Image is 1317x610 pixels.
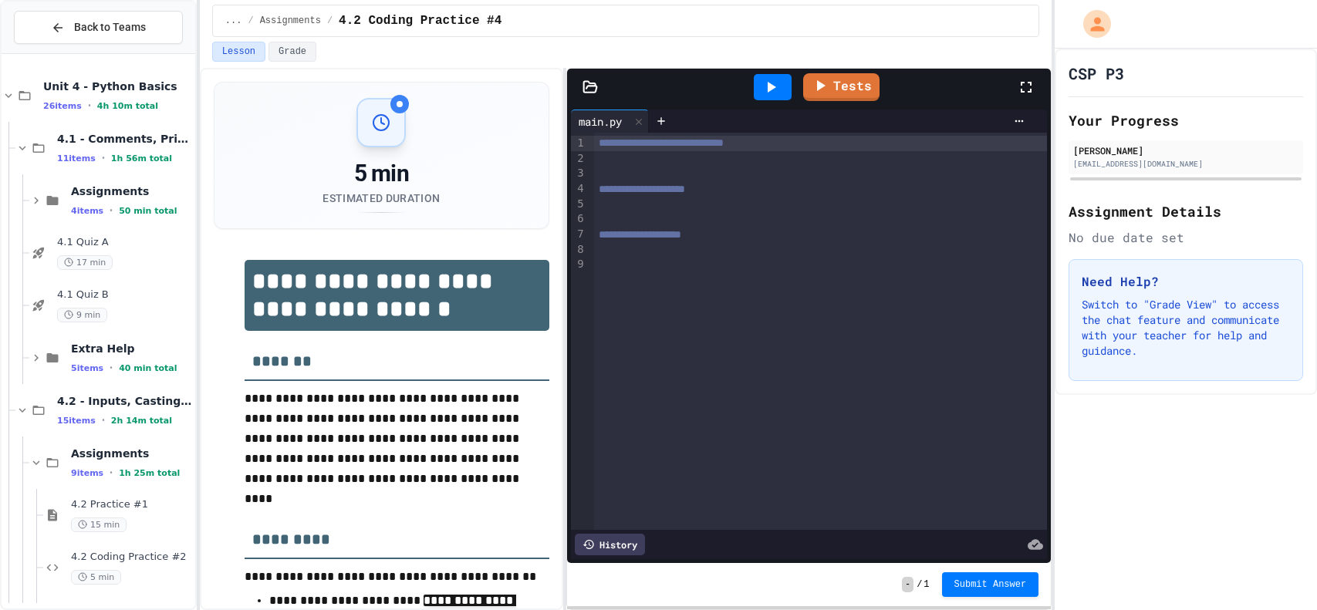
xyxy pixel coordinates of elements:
span: 26 items [43,101,82,111]
span: / [248,15,253,27]
span: • [110,467,113,479]
span: Assignments [71,184,192,198]
span: 1 [924,578,929,591]
button: Lesson [212,42,265,62]
div: 2 [571,151,586,167]
span: • [102,152,105,164]
span: / [917,578,922,591]
span: 4.2 Coding Practice #2 [71,551,192,564]
div: 3 [571,166,586,181]
div: main.py [571,110,649,133]
div: 5 [571,197,586,212]
a: Tests [803,73,880,101]
span: 15 items [57,416,96,426]
h2: Assignment Details [1069,201,1303,222]
div: 7 [571,227,586,242]
span: • [88,99,91,112]
span: 1h 25m total [119,468,180,478]
button: Back to Teams [14,11,183,44]
span: 17 min [57,255,113,270]
span: 11 items [57,153,96,163]
span: 4.2 - Inputs, Casting, Arithmetic, and Errors [57,394,192,408]
span: 4.1 Quiz A [57,236,192,249]
span: 4.2 Coding Practice #4 [339,12,501,30]
div: 8 [571,242,586,258]
button: Grade [268,42,316,62]
span: Submit Answer [954,578,1027,591]
span: 4.1 - Comments, Printing, Variables and Assignments [57,132,192,146]
div: main.py [571,113,630,130]
span: 4.1 Quiz B [57,288,192,302]
span: 9 items [71,468,103,478]
p: Switch to "Grade View" to access the chat feature and communicate with your teacher for help and ... [1082,297,1290,359]
span: 5 min [71,570,121,585]
div: 1 [571,136,586,151]
div: 6 [571,211,586,227]
span: • [102,414,105,426]
div: No due date set [1069,228,1303,247]
div: 5 min [322,160,440,187]
h3: Need Help? [1082,272,1290,291]
span: 1h 56m total [111,153,172,163]
span: 4 items [71,206,103,216]
span: - [902,577,913,592]
span: • [110,362,113,374]
span: Assignments [71,447,192,460]
span: 5 items [71,363,103,373]
div: Estimated Duration [322,190,440,206]
div: 4 [571,181,586,197]
div: [PERSON_NAME] [1073,143,1298,157]
span: 9 min [57,308,107,322]
span: • [110,204,113,217]
div: 9 [571,257,586,272]
span: Assignments [260,15,321,27]
span: Back to Teams [74,19,146,35]
span: 2h 14m total [111,416,172,426]
span: Unit 4 - Python Basics [43,79,192,93]
span: 15 min [71,517,127,532]
button: Submit Answer [942,572,1039,597]
span: 4h 10m total [97,101,158,111]
div: [EMAIL_ADDRESS][DOMAIN_NAME] [1073,158,1298,170]
span: ... [225,15,242,27]
h2: Your Progress [1069,110,1303,131]
span: Extra Help [71,342,192,356]
div: My Account [1067,6,1115,42]
span: 4.2 Practice #1 [71,498,192,511]
div: History [575,534,645,555]
h1: CSP P3 [1069,62,1124,84]
span: 50 min total [119,206,177,216]
span: 40 min total [119,363,177,373]
span: / [327,15,333,27]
